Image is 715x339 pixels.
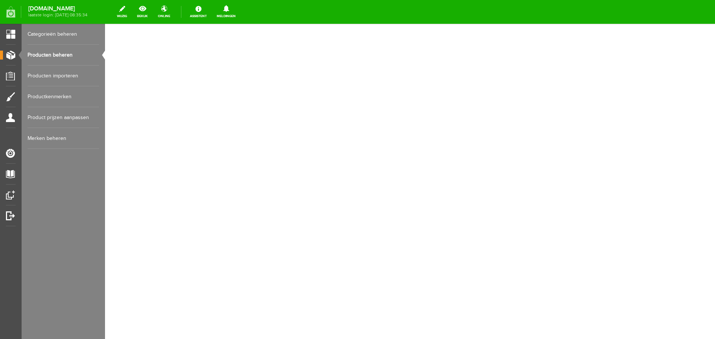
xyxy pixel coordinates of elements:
[185,4,211,20] a: Assistent
[28,24,99,45] a: Categorieën beheren
[28,45,99,65] a: Producten beheren
[28,86,99,107] a: Productkenmerken
[28,65,99,86] a: Producten importeren
[28,13,88,17] span: laatste login: [DATE] 08:35:34
[28,7,88,11] strong: [DOMAIN_NAME]
[28,107,99,128] a: Product prijzen aanpassen
[153,4,175,20] a: online
[28,128,99,149] a: Merken beheren
[112,4,131,20] a: wijzig
[133,4,152,20] a: bekijk
[212,4,240,20] a: Meldingen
